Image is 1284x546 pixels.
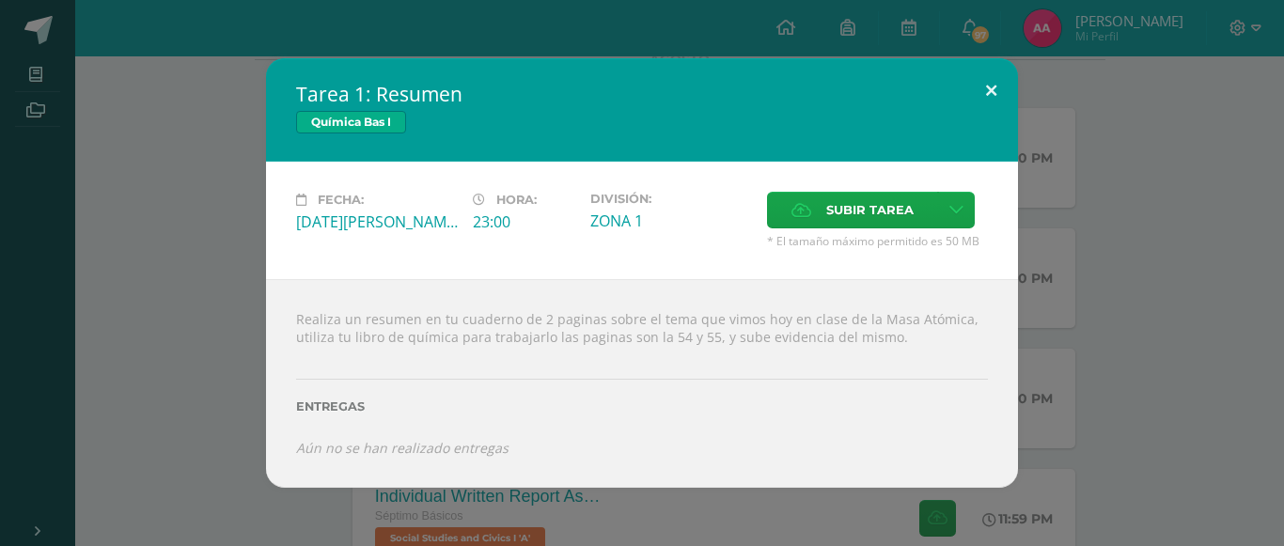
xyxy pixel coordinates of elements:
[767,233,988,249] span: * El tamaño máximo permitido es 50 MB
[964,58,1018,122] button: Close (Esc)
[496,193,537,207] span: Hora:
[296,81,988,107] h2: Tarea 1: Resumen
[590,211,752,231] div: ZONA 1
[296,439,509,457] i: Aún no se han realizado entregas
[826,193,914,227] span: Subir tarea
[266,279,1018,487] div: Realiza un resumen en tu cuaderno de 2 paginas sobre el tema que vimos hoy en clase de la Masa At...
[296,399,988,413] label: Entregas
[296,211,458,232] div: [DATE][PERSON_NAME]
[473,211,575,232] div: 23:00
[296,111,406,133] span: Química Bas I
[318,193,364,207] span: Fecha:
[590,192,752,206] label: División:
